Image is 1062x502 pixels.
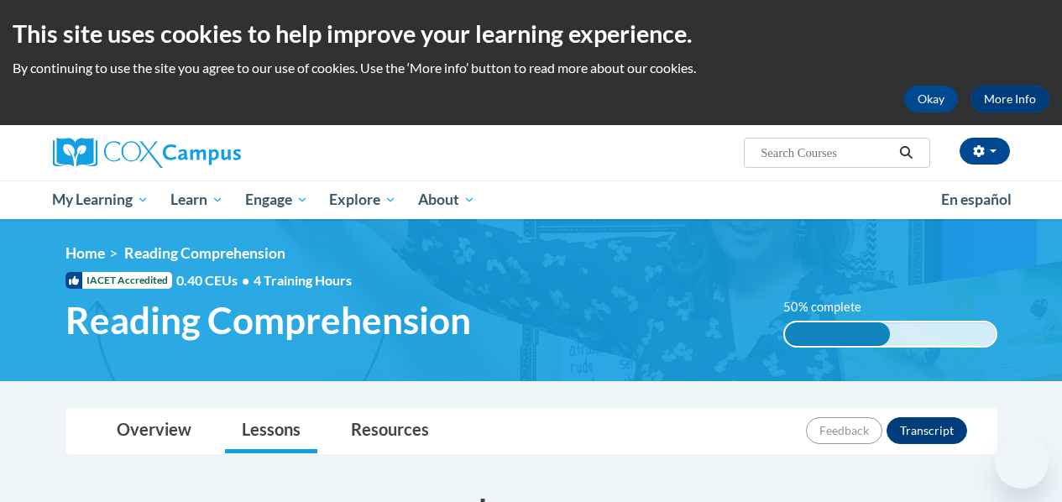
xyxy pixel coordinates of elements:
[242,272,249,288] span: •
[254,272,352,288] span: 4 Training Hours
[170,190,223,210] span: Learn
[418,190,475,210] span: About
[65,298,471,343] span: Reading Comprehension
[65,244,105,262] a: Home
[13,59,1049,77] p: By continuing to use the site you agree to our use of cookies. Use the ‘More info’ button to read...
[52,190,149,210] span: My Learning
[941,191,1012,208] span: En español
[160,180,234,219] a: Learn
[893,143,918,163] button: Search
[960,138,1010,165] button: Account Settings
[234,180,319,219] a: Engage
[124,244,285,262] span: Reading Comprehension
[970,86,1049,112] a: More Info
[40,180,1023,219] div: Main menu
[318,180,407,219] a: Explore
[176,271,254,290] span: 0.40 CEUs
[42,180,160,219] a: My Learning
[329,190,396,210] span: Explore
[53,138,241,168] img: Cox Campus
[887,417,967,444] button: Transcript
[759,143,893,163] input: Search Courses
[806,417,882,444] button: Feedback
[783,298,880,316] label: 50% complete
[225,409,317,453] a: Lessons
[904,86,958,112] button: Okay
[13,17,1049,50] h2: This site uses cookies to help improve your learning experience.
[407,180,486,219] a: About
[334,409,446,453] a: Resources
[65,272,172,289] span: IACET Accredited
[785,322,891,346] div: 50% complete
[53,138,355,168] a: Cox Campus
[930,182,1023,217] a: En español
[100,409,208,453] a: Overview
[995,435,1049,489] iframe: Button to launch messaging window
[245,190,308,210] span: Engage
